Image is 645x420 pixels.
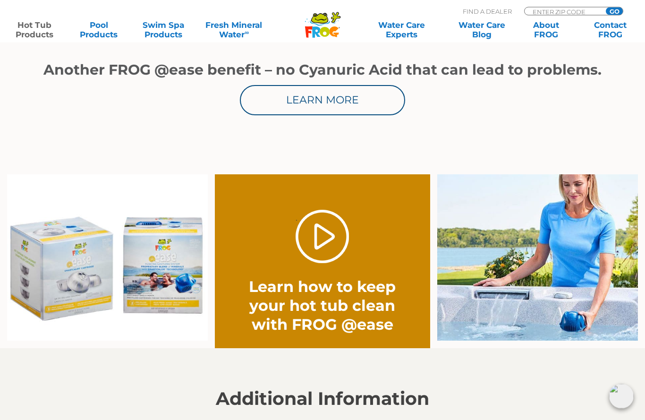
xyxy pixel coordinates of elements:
a: ContactFROG [586,20,636,39]
h2: Learn how to keep your hot tub clean with FROG @ease [237,278,408,334]
a: Water CareBlog [457,20,507,39]
a: Play Video [296,210,349,264]
img: Ease Packaging [7,175,208,341]
p: Find A Dealer [463,7,512,16]
input: GO [606,8,623,15]
h2: Additional Information [32,389,613,410]
a: Hot TubProducts [9,20,59,39]
a: PoolProducts [74,20,124,39]
h1: Another FROG @ease benefit – no Cyanuric Acid that can lead to problems. [39,62,606,78]
a: Water CareExperts [361,20,442,39]
sup: ∞ [245,29,249,36]
a: Fresh MineralWater∞ [203,20,265,39]
input: Zip Code Form [532,8,595,16]
a: Swim SpaProducts [138,20,188,39]
a: AboutFROG [521,20,571,39]
img: fpo-flippin-frog-2 [437,175,638,341]
img: openIcon [609,384,634,409]
a: Learn More [240,86,405,116]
